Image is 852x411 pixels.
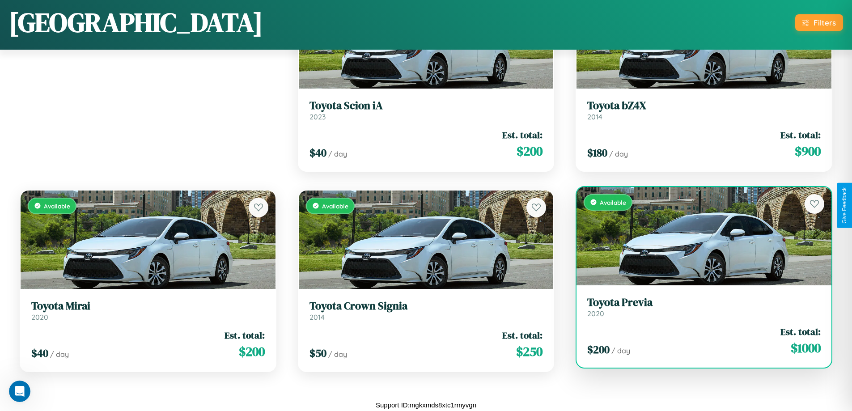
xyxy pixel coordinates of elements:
span: $ 200 [517,142,543,160]
span: $ 1000 [791,339,821,357]
span: $ 180 [587,145,607,160]
span: $ 200 [239,343,265,360]
span: Est. total: [780,128,821,141]
a: Toyota bZ4X2014 [587,99,821,121]
span: Est. total: [780,325,821,338]
span: $ 250 [516,343,543,360]
h3: Toyota Mirai [31,300,265,313]
a: Toyota Scion iA2023 [309,99,543,121]
p: Support ID: mgkxmds8xtc1rmyvgn [376,399,476,411]
div: Give Feedback [841,187,848,224]
span: $ 40 [309,145,326,160]
span: Est. total: [502,329,543,342]
span: $ 900 [795,142,821,160]
a: Toyota Crown Signia2014 [309,300,543,322]
span: $ 50 [309,346,326,360]
h3: Toyota bZ4X [587,99,821,112]
span: 2020 [31,313,48,322]
span: Est. total: [225,329,265,342]
h3: Toyota Crown Signia [309,300,543,313]
span: / day [50,350,69,359]
span: / day [611,346,630,355]
span: 2023 [309,112,326,121]
iframe: Intercom live chat [9,381,30,402]
span: $ 200 [587,342,610,357]
span: $ 40 [31,346,48,360]
span: 2014 [587,112,602,121]
h3: Toyota Scion iA [309,99,543,112]
span: / day [328,350,347,359]
span: Available [322,202,348,210]
span: 2020 [587,309,604,318]
h1: [GEOGRAPHIC_DATA] [9,4,263,41]
div: Filters [814,18,836,27]
span: Est. total: [502,128,543,141]
h3: Toyota Previa [587,296,821,309]
span: Available [600,199,626,206]
span: / day [328,149,347,158]
button: Filters [795,14,843,31]
a: Toyota Mirai2020 [31,300,265,322]
a: Toyota Previa2020 [587,296,821,318]
span: 2014 [309,313,325,322]
span: / day [609,149,628,158]
span: Available [44,202,70,210]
